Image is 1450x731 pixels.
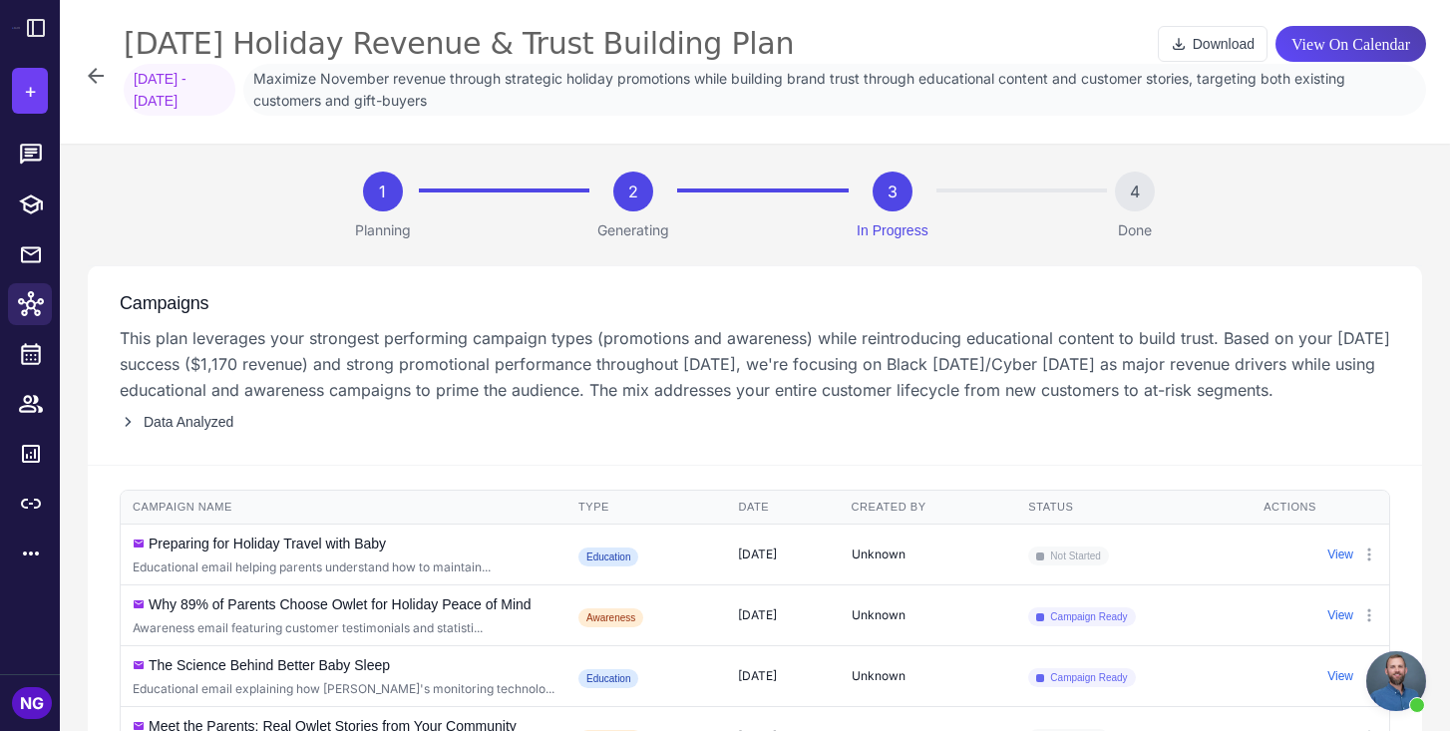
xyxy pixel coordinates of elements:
[852,667,1005,685] div: Unknown
[133,680,554,698] div: Click to edit
[578,669,638,688] div: Education
[1158,26,1268,62] button: Download
[355,219,411,241] p: Planning
[149,533,386,554] div: Preparing for Holiday Travel with Baby
[12,68,48,114] button: +
[613,172,653,211] div: 2
[726,491,839,524] th: Date
[12,27,20,28] img: Raleon Logo
[133,558,554,576] div: Click to edit
[1028,547,1109,565] span: Not Started
[738,606,827,624] div: [DATE]
[852,546,1005,563] div: Unknown
[363,172,403,211] div: 1
[578,548,638,566] div: Education
[840,491,1017,524] th: Created By
[566,491,726,524] th: Type
[852,606,1005,624] div: Unknown
[1028,668,1135,687] span: Campaign Ready
[738,546,827,563] div: [DATE]
[597,219,669,241] p: Generating
[738,667,827,685] div: [DATE]
[124,64,235,116] span: [DATE] - [DATE]
[12,687,52,719] div: NG
[1016,491,1252,524] th: Status
[149,654,390,676] div: The Science Behind Better Baby Sleep
[1115,172,1155,211] div: 4
[120,290,1390,317] h3: Campaigns
[857,219,928,241] p: In Progress
[120,325,1390,403] p: This plan leverages your strongest performing campaign types (promotions and awareness) while rei...
[1366,651,1426,711] div: Open chat
[873,172,912,211] div: 3
[1327,667,1353,685] button: View
[1291,27,1410,62] span: View On Calendar
[133,619,554,637] div: Click to edit
[1118,219,1152,241] p: Done
[1252,491,1389,524] th: Actions
[144,411,233,433] span: Data Analyzed
[149,593,532,615] div: Why 89% of Parents Choose Owlet for Holiday Peace of Mind
[121,491,566,524] th: Campaign Name
[1028,607,1135,626] span: Campaign Ready
[124,24,794,64] div: [DATE] Holiday Revenue & Trust Building Plan
[1327,606,1353,624] button: View
[578,608,643,627] div: Awareness
[24,76,37,106] span: +
[243,64,1426,116] span: Maximize November revenue through strategic holiday promotions while building brand trust through...
[1327,546,1353,563] button: View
